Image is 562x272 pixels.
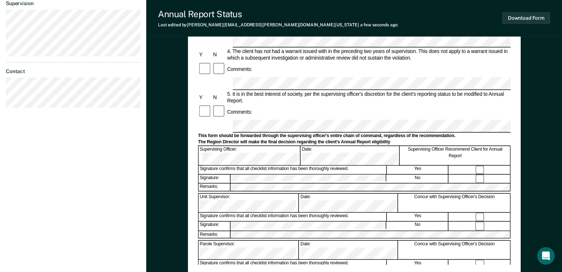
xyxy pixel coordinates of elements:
div: Open Intercom Messenger [537,247,555,265]
div: Concur with Supervising Officer's Decision [399,193,510,212]
div: Y [198,52,212,58]
div: Yes [387,213,449,221]
dt: Supervision [6,0,140,7]
div: Parole Supervisor: [199,241,299,259]
div: N [212,94,226,101]
span: a few seconds ago [360,22,398,27]
div: N [212,52,226,58]
div: 5. It is in the best interest of society, per the supervising officer's discretion for the client... [226,91,510,104]
div: Comments: [226,109,253,115]
div: Annual Report Status [158,9,398,19]
dt: Contact [6,68,140,75]
div: 4. The client has not had a warrant issued with in the preceding two years of supervision. This d... [226,48,510,62]
div: Signature confirms that all checklist information has been thoroughly reviewed. [199,213,386,221]
div: Y [198,94,212,101]
div: Date: [299,193,398,212]
div: Remarks: [199,231,231,238]
div: Concur with Supervising Officer's Decision [399,241,510,259]
div: Date: [299,241,398,259]
div: Date: [301,146,399,165]
div: This form should be forwarded through the supervising officer's entire chain of command, regardle... [198,133,510,139]
div: Signature: [199,175,230,183]
div: Supervising Officer Recommend Client for Annual Report [400,146,510,165]
div: Supervising Officer: [199,146,300,165]
div: The Region Director will make the final decision regarding the client's Annual Report eligibility [198,139,510,145]
div: Remarks: [199,184,231,191]
div: Comments: [226,66,253,72]
div: Signature confirms that all checklist information has been thoroughly reviewed. [199,166,386,174]
div: Yes [387,260,449,268]
div: No [387,222,448,230]
div: No [387,175,448,183]
div: Signature: [199,222,230,230]
div: Last edited by [PERSON_NAME][EMAIL_ADDRESS][PERSON_NAME][DOMAIN_NAME][US_STATE] [158,22,398,27]
button: Download Form [502,12,550,24]
div: Signature confirms that all checklist information has been thoroughly reviewed. [199,260,386,268]
div: Unit Supervisor: [199,193,299,212]
div: Yes [387,166,449,174]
